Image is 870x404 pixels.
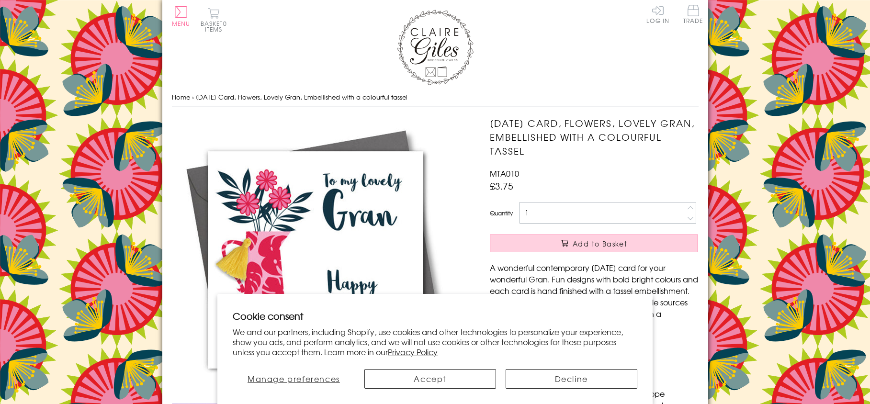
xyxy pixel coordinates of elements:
a: Privacy Policy [388,346,438,358]
img: Mother's Day Card, Flowers, Lovely Gran, Embellished with a colourful tassel [172,116,459,404]
h2: Cookie consent [233,309,637,323]
a: Trade [683,5,703,25]
nav: breadcrumbs [172,88,699,107]
button: Accept [364,369,496,389]
span: Menu [172,19,191,28]
label: Quantity [490,209,513,217]
button: Manage preferences [233,369,354,389]
h1: [DATE] Card, Flowers, Lovely Gran, Embellished with a colourful tassel [490,116,698,157]
span: › [192,92,194,101]
span: £3.75 [490,179,513,192]
button: Menu [172,6,191,26]
span: Trade [683,5,703,23]
span: Add to Basket [573,239,627,248]
button: Basket0 items [201,8,227,32]
button: Add to Basket [490,235,698,252]
a: Home [172,92,190,101]
span: 0 items [205,19,227,34]
button: Decline [506,369,637,389]
p: We and our partners, including Shopify, use cookies and other technologies to personalize your ex... [233,327,637,357]
span: [DATE] Card, Flowers, Lovely Gran, Embellished with a colourful tassel [196,92,407,101]
span: Manage preferences [248,373,340,384]
img: Claire Giles Greetings Cards [397,10,474,85]
span: MTA010 [490,168,519,179]
p: A wonderful contemporary [DATE] card for your wonderful Gran. Fun designs with bold bright colour... [490,262,698,331]
a: Log In [646,5,669,23]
